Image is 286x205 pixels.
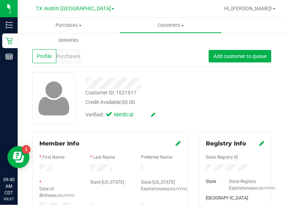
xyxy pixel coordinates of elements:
label: State [US_STATE] [90,179,124,186]
a: Purchases [18,18,120,33]
div: State [201,178,224,185]
span: Add customer to queue [213,53,266,59]
label: State Registry Expiration [229,178,264,191]
span: Profile [37,53,52,60]
label: Date of Birth [39,186,79,199]
div: Credit Available: [85,98,200,106]
span: Purchases [18,22,120,29]
span: Purchases [56,53,80,60]
label: State [US_STATE] Expiration [141,179,181,192]
span: Medical [114,111,144,119]
div: Customer ID: 1621617 [85,89,137,97]
label: Preferred Name [141,154,172,161]
p: 09/27 [3,196,14,202]
div: Verified: [85,111,155,119]
span: TX Austin [GEOGRAPHIC_DATA] [36,6,111,12]
div: [GEOGRAPHIC_DATA] [201,195,224,201]
iframe: Resource center unread badge [22,145,31,154]
label: First Name [42,154,64,161]
label: State Registry ID [206,154,239,161]
a: Deliveries [18,33,120,48]
span: (MM/DD/YYYY) [161,187,187,191]
button: Add customer to queue [209,50,271,62]
label: Last Name [93,154,115,161]
span: Member Info [39,140,80,147]
span: Hi, [PERSON_NAME]! [224,6,272,11]
a: Customers [120,18,222,33]
span: $0.00 [122,99,135,105]
span: Registry Info [206,140,247,147]
iframe: Resource center [7,146,29,168]
span: Customers [120,22,221,29]
span: (MM/DD/YYYY) [249,186,275,190]
inline-svg: Retail [6,37,13,44]
span: Deliveries [49,37,89,44]
span: (MM/DD/YYYY) [49,194,74,198]
inline-svg: Reports [6,53,13,60]
p: 09:40 AM CDT [3,176,14,196]
inline-svg: Inventory [6,21,13,29]
img: user-icon.png [35,79,73,117]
